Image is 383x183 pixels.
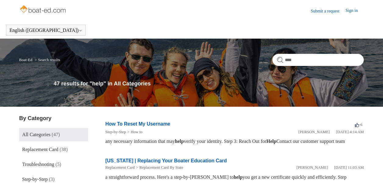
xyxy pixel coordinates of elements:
[296,164,328,171] li: [PERSON_NAME]
[54,80,364,88] h1: 47 results for "help" in All Categories
[19,143,88,156] a: Replacement Card (38)
[272,54,364,66] input: Search
[19,128,88,141] a: All Categories (47)
[59,147,68,152] span: (38)
[105,164,135,171] li: Replacement Card
[19,57,32,62] a: Boat-Ed
[49,177,55,182] span: (3)
[355,122,362,127] span: -6
[234,174,243,180] em: help
[105,174,364,181] div: a straightforward process. Here's a step-by-[PERSON_NAME] to you get a new certificate quickly an...
[19,158,88,171] a: Troubleshooting (5)
[334,165,364,170] time: 05/22/2024, 11:03
[22,132,51,137] span: All Categories
[311,8,346,14] a: Submit a request
[175,139,184,144] em: help
[33,57,60,62] li: Search results
[52,132,60,137] span: (47)
[105,165,135,170] a: Replacement Card
[131,129,143,134] a: How to
[55,162,61,167] span: (5)
[135,164,183,171] li: Replacement Card By State
[19,114,88,123] h3: By Category
[22,147,59,152] span: Replacement Card
[9,28,82,33] button: English ([GEOGRAPHIC_DATA])
[105,129,126,134] a: Step-by-Step
[22,162,54,167] span: Troubleshooting
[346,7,364,15] a: Sign in
[126,129,143,135] li: How to
[336,129,364,134] time: 03/14/2022, 04:14
[298,129,330,135] li: [PERSON_NAME]
[22,177,48,182] span: Step-by-Step
[19,4,68,16] img: Boat-Ed Help Center home page
[363,163,378,178] div: Live chat
[105,121,170,126] a: How To Reset My Username
[105,129,126,135] li: Step-by-Step
[105,138,364,145] div: any necessary information that may verify your identity. Step 3: Reach Out for Contact our custom...
[139,165,183,170] a: Replacement Card By State
[19,57,34,62] li: Boat-Ed
[105,158,227,163] a: [US_STATE] | Replacing Your Boater Education Card
[266,139,276,144] em: Help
